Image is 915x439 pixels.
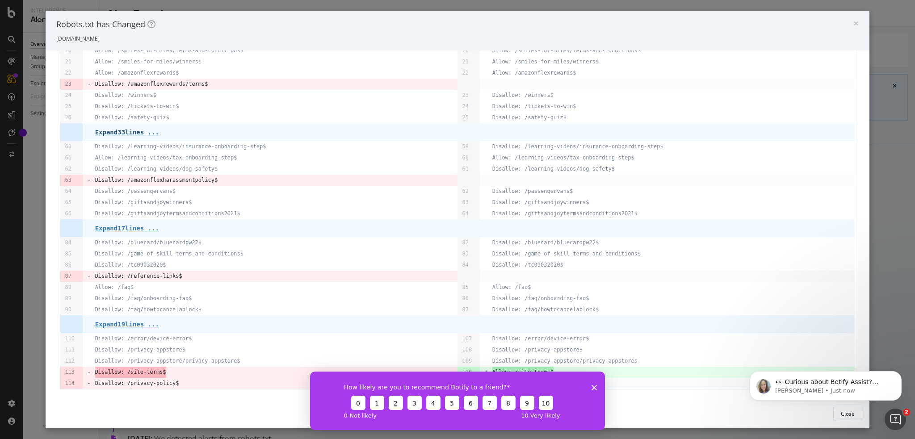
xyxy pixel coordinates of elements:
[95,304,201,315] pre: Disallow: /faq/howtocancelablock$
[492,45,641,56] pre: Allow: /smiles-for-miles/terms-and-conditions$
[492,208,638,219] pre: Disallow: /giftsandjoytermsandconditions2021$
[87,79,90,90] pre: -
[65,355,75,367] pre: 112
[87,367,90,378] pre: -
[492,333,589,344] pre: Disallow: /error/device-error$
[95,175,218,186] pre: Disallow: /amazonflexharassmentpolicy$
[65,208,71,219] pre: 66
[65,304,71,315] pre: 90
[65,333,75,344] pre: 110
[462,112,468,123] pre: 25
[95,186,176,197] pre: Disallow: /passengervans$
[87,378,90,389] pre: -
[462,141,468,152] pre: 59
[492,186,573,197] pre: Disallow: /passengervans$
[462,163,468,175] pre: 61
[736,352,915,415] iframe: Intercom notifications message
[95,112,169,123] pre: Disallow: /safety-quiz$
[492,152,634,163] pre: Allow: /learning-videos/tax-onboarding-step$
[462,45,468,56] pre: 20
[65,344,75,355] pre: 111
[462,208,468,219] pre: 64
[95,225,159,232] pre: Expand 17 lines ...
[56,19,853,30] div: Robots.txt has Changed
[95,129,159,136] pre: Expand 33 lines ...
[492,237,599,248] pre: Disallow: /bluecard/bluecardpw22$
[95,248,243,259] pre: Disallow: /game-of-skill-terms-and-conditions$
[462,259,468,271] pre: 84
[492,197,589,208] pre: Disallow: /giftsandjoywinners$
[492,163,615,175] pre: Disallow: /learning-videos/dog-safety$
[885,409,906,430] iframe: Intercom live chat
[65,282,71,293] pre: 88
[462,367,472,378] pre: 110
[462,282,468,293] pre: 85
[492,355,638,367] pre: Disallow: /privacy-appstore/privacy-appstore$
[65,367,75,378] pre: 113
[65,175,71,186] pre: 63
[65,90,71,101] pre: 24
[95,344,185,355] pre: Disallow: /privacy-appstore$
[462,101,468,112] pre: 24
[95,197,192,208] pre: Disallow: /giftsandjoywinners$
[462,248,468,259] pre: 83
[65,186,71,197] pre: 64
[462,237,468,248] pre: 82
[462,90,468,101] pre: 23
[95,333,192,344] pre: Disallow: /error/device-error$
[95,367,166,378] span: Disallow: /site-terms$
[95,141,266,152] pre: Disallow: /learning-videos/insurance-onboarding-step$
[492,367,554,378] span: Allow: /site-terms$
[492,56,599,67] pre: Allow: /smiles-for-miles/winners$
[492,293,589,304] pre: Disallow: /faq/onboarding-faq$
[462,152,468,163] pre: 60
[95,152,237,163] pre: Allow: /learning-videos/tax-onboarding-step$
[492,248,641,259] pre: Disallow: /game-of-skill-terms-and-conditions$
[95,355,240,367] pre: Disallow: /privacy-appstore/privacy-appstore$
[65,79,71,90] pre: 23
[65,141,71,152] pre: 60
[65,271,71,282] pre: 87
[310,372,605,430] iframe: Survey from Botify
[484,367,487,378] pre: +
[462,56,468,67] pre: 21
[492,90,554,101] pre: Disallow: /winners$
[95,67,179,79] pre: Allow: /amazonflexrewards$
[95,293,192,304] pre: Disallow: /faq/onboarding-faq$
[95,163,218,175] pre: Disallow: /learning-videos/dog-safety$
[462,186,468,197] pre: 62
[492,344,583,355] pre: Disallow: /privacy-appstore$
[65,293,71,304] pre: 89
[95,45,243,56] pre: Allow: /smiles-for-miles/terms-and-conditions$
[95,101,179,112] pre: Disallow: /tickets-to-win$
[492,141,663,152] pre: Disallow: /learning-videos/insurance-onboarding-step$
[65,45,71,56] pre: 20
[462,333,472,344] pre: 107
[65,197,71,208] pre: 65
[95,79,208,90] pre: Disallow: /amazonflexrewards/terms$
[95,208,240,219] pre: Disallow: /giftsandjoytermsandconditions2021$
[492,101,576,112] pre: Disallow: /tickets-to-win$
[492,282,531,293] pre: Allow: /faq$
[65,248,71,259] pre: 85
[95,56,201,67] pre: Allow: /smiles-for-miles/winners$
[462,293,468,304] pre: 86
[95,282,134,293] pre: Allow: /faq$
[65,163,71,175] pre: 62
